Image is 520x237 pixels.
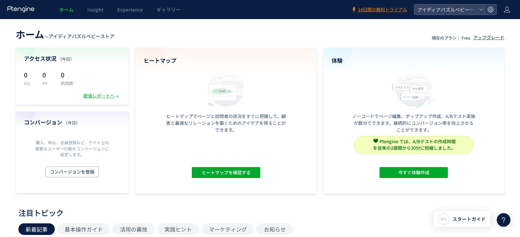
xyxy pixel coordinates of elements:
[57,223,110,235] button: 基本操作ガイド
[202,223,254,235] button: マーケティング
[432,35,470,41] p: 現在のプラン： Free
[59,6,74,13] span: ホーム
[42,80,53,86] p: PV
[164,113,288,133] p: ヒートマップでページと訪問者の状況をすぐに把握して、顧客と最適なリレーションを築くためのアイデアを得ることができます。
[441,216,447,222] span: 0%
[332,57,496,64] h4: 体験
[58,56,74,62] span: （今日）
[16,27,44,41] span: ホーム
[257,223,293,235] button: お知らせ
[24,69,34,80] p: 0
[144,57,308,64] h4: ヒートマップ
[379,167,448,178] button: 今すぐ体験作成
[24,55,120,62] h4: アクセス状況
[373,138,378,143] img: svg+xml,%3c
[87,6,104,13] span: Insight
[113,223,155,235] button: 活用の裏技
[34,139,111,157] p: 購入、申込、会員登録など、サイト上の重要なユーザー行動をコンバージョンに設定します。
[192,167,260,178] button: ヒートマップを確認する
[358,6,407,13] span: 14日間の無料トライアル
[45,166,99,177] button: コンバージョンを登録
[452,216,486,223] span: スタートガイド
[61,69,73,80] p: 0
[373,138,456,151] span: Ptengine では、A/Bテストの作成時間 を従来の2週間から20分に短縮しました。
[398,167,429,178] span: 今すぐ体験作成
[473,34,504,41] div: アップグレード
[50,166,94,177] span: コンバージョンを登録
[157,223,199,235] button: 実践ヒント
[64,120,80,125] span: （今日）
[389,69,439,108] img: home_experience_onbo_jp-C5-EgdA0.svg
[157,6,181,13] span: ギャラリー
[42,69,53,80] p: 0
[117,6,143,13] span: Experience
[24,118,120,126] h4: コンバージョン
[16,27,115,41] div: —
[61,80,73,86] p: 訪問数
[18,207,498,218] div: 注目トピック
[83,93,120,99] div: 数値レポートへ
[352,113,475,133] p: ノーコードでページ編集、ポップアップ作成、A/Bテスト実施が数分でできます。継続的にコンバージョン率を向上させることができます。
[24,80,34,86] p: UU
[201,167,250,178] span: ヒートマップを確認する
[415,4,476,15] span: アイディアパズルベビーストア
[351,6,407,13] a: 14日間の無料トライアル
[18,223,55,235] button: 新着記事
[49,33,115,40] span: アイディアパズルベビーストア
